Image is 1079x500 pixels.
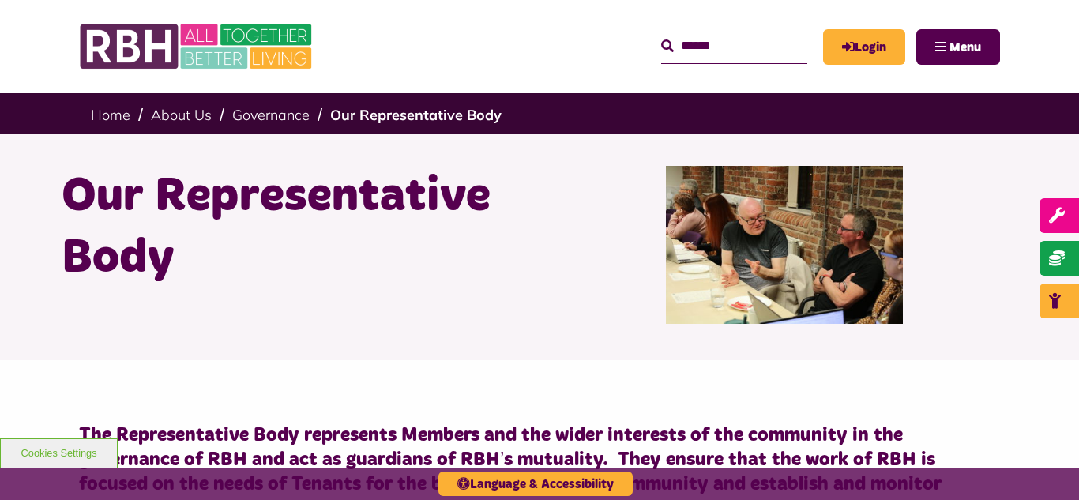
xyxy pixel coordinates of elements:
a: About Us [151,106,212,124]
h1: Our Representative Body [62,166,528,289]
iframe: Netcall Web Assistant for live chat [1008,429,1079,500]
button: Navigation [916,29,1000,65]
a: Home [91,106,130,124]
a: Our Representative Body [330,106,502,124]
span: Menu [949,41,981,54]
img: Rep Body [666,166,903,324]
a: MyRBH [823,29,905,65]
img: RBH [79,16,316,77]
button: Language & Accessibility [438,472,633,496]
a: Governance [232,106,310,124]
